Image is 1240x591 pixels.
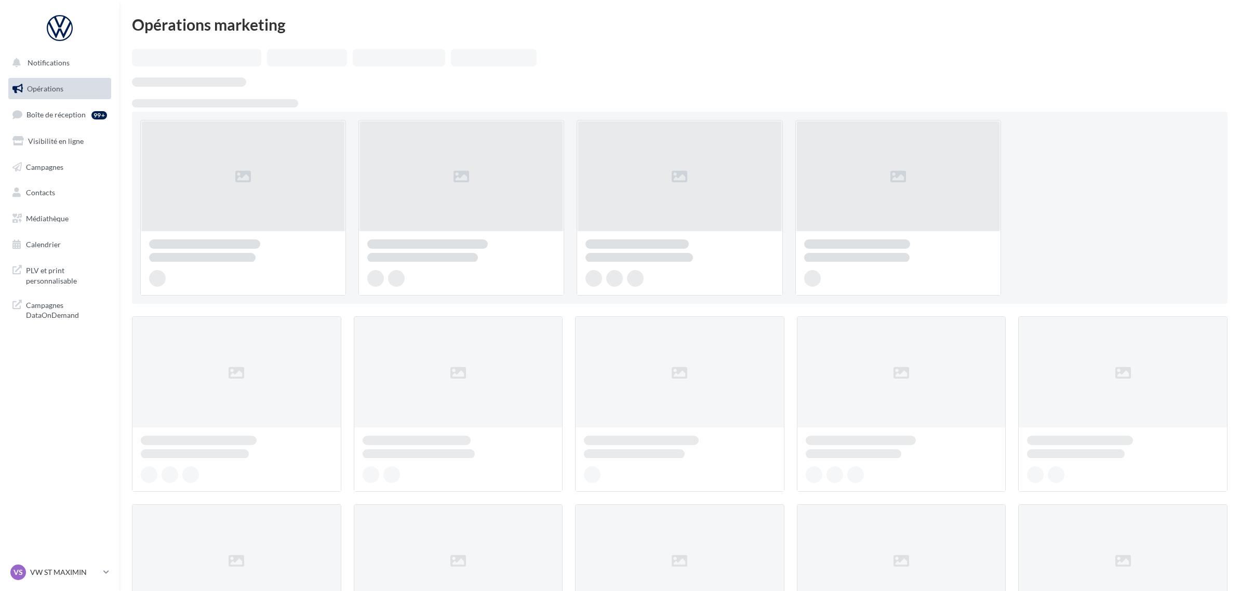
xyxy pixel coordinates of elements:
a: Médiathèque [6,208,113,230]
span: VS [14,567,23,577]
span: PLV et print personnalisable [26,263,107,286]
span: Médiathèque [26,214,69,223]
a: Campagnes DataOnDemand [6,294,113,325]
a: VS VW ST MAXIMIN [8,562,111,582]
span: Notifications [28,58,70,67]
p: VW ST MAXIMIN [30,567,99,577]
a: Contacts [6,182,113,204]
div: Opérations marketing [132,17,1228,32]
a: Boîte de réception99+ [6,103,113,126]
span: Campagnes [26,162,63,171]
a: PLV et print personnalisable [6,259,113,290]
span: Contacts [26,188,55,197]
a: Opérations [6,78,113,100]
a: Campagnes [6,156,113,178]
span: Calendrier [26,240,61,249]
a: Calendrier [6,234,113,256]
span: Opérations [27,84,63,93]
button: Notifications [6,52,109,74]
span: Visibilité en ligne [28,137,84,145]
a: Visibilité en ligne [6,130,113,152]
span: Boîte de réception [26,110,86,119]
span: Campagnes DataOnDemand [26,298,107,320]
div: 99+ [91,111,107,119]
